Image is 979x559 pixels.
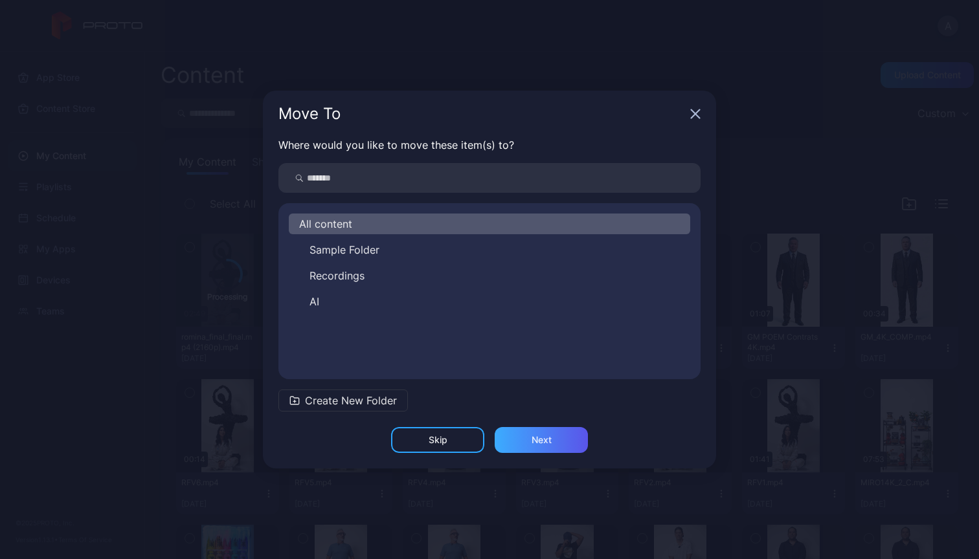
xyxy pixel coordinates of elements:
span: Recordings [309,268,365,283]
button: Sample Folder [289,239,690,260]
div: Move To [278,106,685,122]
span: AI [309,294,319,309]
span: Sample Folder [309,242,379,258]
span: Create New Folder [305,393,397,408]
p: Where would you like to move these item(s) to? [278,137,701,153]
button: Create New Folder [278,389,408,411]
button: AI [289,291,690,312]
div: Next [532,435,552,445]
button: Recordings [289,265,690,286]
button: Next [495,427,588,453]
button: Skip [391,427,484,453]
div: Skip [429,435,447,445]
span: All content [299,216,352,232]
